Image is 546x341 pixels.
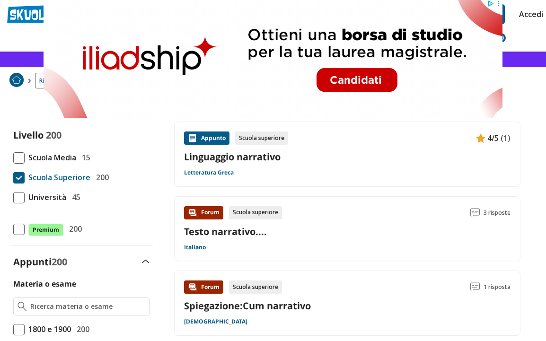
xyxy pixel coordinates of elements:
a: Italiano [184,244,206,252]
span: 200 [73,324,89,336]
span: 200 [52,256,67,269]
img: Forum contenuto [188,283,197,292]
a: Letteratura Greca [184,169,234,177]
span: Scuola Media [25,152,76,164]
a: Ricerca [35,73,63,89]
span: Premium [28,224,63,236]
div: Scuola superiore [229,207,282,220]
span: 1800 e 1900 [25,324,71,336]
div: Scuola superiore [229,281,282,294]
input: Ricerca materia o esame [30,302,145,312]
a: [DEMOGRAPHIC_DATA] [184,318,247,326]
img: Appunti contenuto [476,134,485,143]
a: Home [9,73,24,89]
div: Scuola superiore [235,132,288,145]
div: Appunto [184,132,229,145]
a: Accedi [519,5,539,25]
span: 45 [68,192,80,204]
img: Ricerca materia o esame [18,302,26,312]
span: Scuola Superiore [25,172,90,184]
span: 1 risposta [484,281,511,294]
span: 3 risposte [484,207,511,220]
label: Livello [13,129,44,142]
span: 200 [65,223,82,236]
a: Testo narrativo.... [184,226,267,238]
label: Materia o esame [13,279,76,289]
a: Linguaggio narrativo [184,151,511,164]
span: 4/5 [487,132,499,145]
span: 15 [78,152,90,164]
label: Appunti [13,256,67,269]
img: Commenti lettura [470,209,480,218]
span: (1) [501,132,511,145]
img: Home [9,73,24,87]
div: Forum [184,281,223,294]
a: Spiegazione:Cum narrativo [184,300,311,313]
span: 200 [92,172,109,184]
div: Rimuovi tutti i filtri [9,110,153,117]
img: Commenti lettura [470,283,480,292]
span: Università [25,192,66,204]
div: Forum [184,207,223,220]
img: Forum contenuto [188,209,197,218]
img: Appunti contenuto [188,134,197,143]
img: Apri e chiudi sezione [142,260,150,264]
span: 200 [46,129,62,142]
